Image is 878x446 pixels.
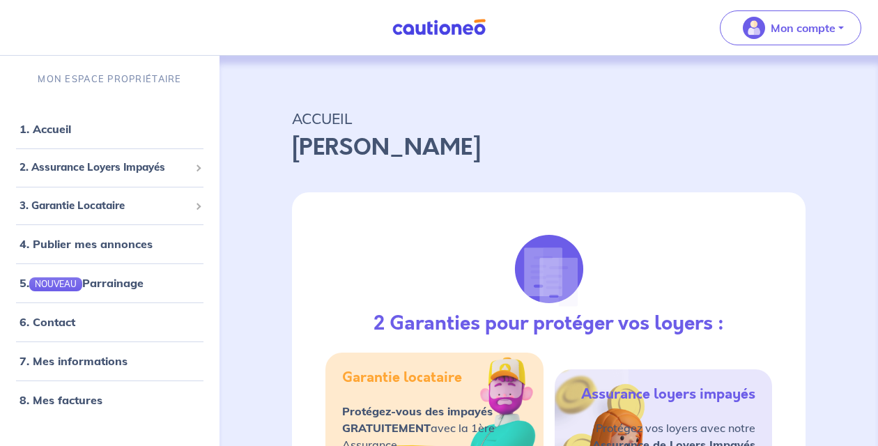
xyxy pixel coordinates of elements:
div: 4. Publier mes annonces [6,230,214,258]
h3: 2 Garanties pour protéger vos loyers : [373,312,724,336]
a: 5.NOUVEAUParrainage [20,276,144,290]
img: illu_account_valid_menu.svg [743,17,765,39]
p: ACCUEIL [292,106,806,131]
h5: Garantie locataire [342,369,462,386]
span: 3. Garantie Locataire [20,198,190,214]
img: justif-loupe [511,231,587,307]
div: 6. Contact [6,308,214,336]
p: [PERSON_NAME] [292,131,806,164]
div: 3. Garantie Locataire [6,192,214,220]
a: 7. Mes informations [20,354,128,368]
p: MON ESPACE PROPRIÉTAIRE [38,72,181,86]
strong: Protégez-vous des impayés GRATUITEMENT [342,404,493,435]
span: 2. Assurance Loyers Impayés [20,160,190,176]
h5: Assurance loyers impayés [581,386,755,403]
a: 1. Accueil [20,122,71,136]
a: 4. Publier mes annonces [20,237,153,251]
button: illu_account_valid_menu.svgMon compte [720,10,861,45]
div: 8. Mes factures [6,386,214,414]
div: 1. Accueil [6,115,214,143]
a: 8. Mes factures [20,393,102,407]
p: Mon compte [771,20,835,36]
a: 6. Contact [20,315,75,329]
div: 7. Mes informations [6,347,214,375]
div: 5.NOUVEAUParrainage [6,269,214,297]
img: Cautioneo [387,19,491,36]
div: 2. Assurance Loyers Impayés [6,154,214,181]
